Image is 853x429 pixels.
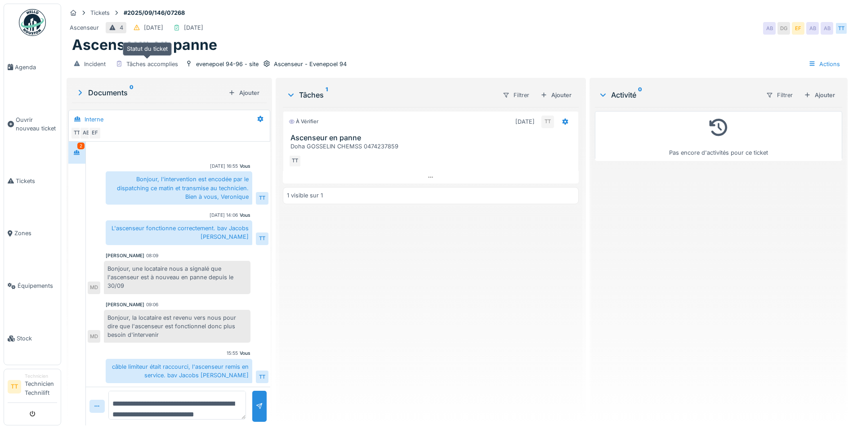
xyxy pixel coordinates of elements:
div: TT [256,232,268,245]
div: TT [835,22,848,35]
sup: 0 [130,87,134,98]
div: TT [541,116,554,128]
div: Vous [240,350,250,357]
div: Bonjour, une locataire nous a signalé que l'ascenseur est à nouveau en panne depuis le 30/09 [104,261,250,294]
div: MD [88,330,100,343]
div: EF [89,127,101,139]
span: Zones [14,229,57,237]
div: À vérifier [289,118,318,125]
div: TT [256,192,268,205]
div: AB [80,127,92,139]
div: [DATE] [515,117,535,126]
div: Activité [598,89,759,100]
div: Bonjour, la locataire est revenu vers nous pour dire que l'ascenseur est fonctionnel donc plus be... [104,310,250,343]
div: câble limiteur était raccourci, l'ascenseur remis en service. bav Jacobs [PERSON_NAME] [106,359,252,383]
div: EF [792,22,804,35]
div: [DATE] 14:06 [210,212,238,219]
div: Bonjour, l'intervention est encodée par le dispatching ce matin et transmise au technicien. Bien ... [106,171,252,205]
div: [DATE] [144,23,163,32]
span: Stock [17,334,57,343]
div: Vous [240,163,250,170]
a: Équipements [4,259,61,312]
div: Pas encore d'activités pour ce ticket [601,115,836,157]
div: Ajouter [800,89,839,101]
div: TT [289,155,301,167]
div: [PERSON_NAME] [106,301,144,308]
div: L'ascenseur fonctionne correctement. bav Jacobs [PERSON_NAME] [106,220,252,245]
div: Doha GOSSELIN CHEMSS 0474237859 [290,142,575,151]
div: MD [88,282,100,294]
a: Tickets [4,155,61,207]
li: TT [8,380,21,393]
div: Statut du ticket [123,42,172,55]
a: Ouvrir nouveau ticket [4,94,61,155]
img: Badge_color-CXgf-gQk.svg [19,9,46,36]
span: Agenda [15,63,57,71]
div: Ascenseur [70,23,99,32]
div: TT [71,127,83,139]
div: Incident [84,60,106,68]
sup: 0 [638,89,642,100]
div: Ascenseur - Evenepoel 94 [274,60,347,68]
a: Agenda [4,41,61,94]
div: 4 [120,23,123,32]
div: Documents [76,87,225,98]
div: [DATE] 16:55 [210,163,238,170]
span: Ouvrir nouveau ticket [16,116,57,133]
div: 09:06 [146,301,158,308]
h3: Ascenseur en panne [290,134,575,142]
div: Filtrer [499,89,533,102]
div: TT [256,371,268,383]
h1: Ascenseur en panne [72,36,217,54]
div: 08:09 [146,252,158,259]
div: Actions [804,58,844,71]
div: Vous [240,212,250,219]
span: Équipements [18,282,57,290]
strong: #2025/09/146/07268 [120,9,188,17]
div: AB [806,22,819,35]
div: Tâches accomplies [126,60,178,68]
div: 1 visible sur 1 [287,191,323,200]
div: Tickets [90,9,110,17]
span: Tickets [16,177,57,185]
sup: 1 [326,89,328,100]
div: evenepoel 94-96 - site [196,60,259,68]
div: 15:55 [227,350,238,357]
div: Interne [85,115,103,124]
div: Ajouter [537,89,575,101]
a: TT TechnicienTechnicien Technilift [8,373,57,403]
div: [PERSON_NAME] [106,252,144,259]
div: Filtrer [762,89,797,102]
div: DG [777,22,790,35]
div: 2 [77,143,85,149]
li: Technicien Technilift [25,373,57,401]
div: Ajouter [225,87,263,99]
div: [DATE] [184,23,203,32]
div: AB [821,22,833,35]
div: AB [763,22,776,35]
div: Technicien [25,373,57,380]
a: Zones [4,207,61,260]
div: Tâches [286,89,495,100]
a: Stock [4,312,61,365]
